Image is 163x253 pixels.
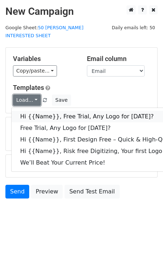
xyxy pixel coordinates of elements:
[5,25,83,39] a: 50 [PERSON_NAME] INTERESTED SHEET
[5,5,158,18] h2: New Campaign
[109,24,158,32] span: Daily emails left: 50
[65,185,119,199] a: Send Test Email
[13,95,41,106] a: Load...
[13,65,57,77] a: Copy/paste...
[5,25,83,39] small: Google Sheet:
[13,84,44,91] a: Templates
[52,95,71,106] button: Save
[5,185,29,199] a: Send
[13,55,76,63] h5: Variables
[109,25,158,30] a: Daily emails left: 50
[87,55,150,63] h5: Email column
[31,185,63,199] a: Preview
